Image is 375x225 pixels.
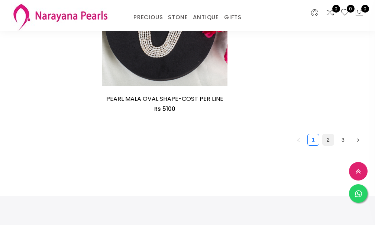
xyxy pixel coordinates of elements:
[106,95,223,103] a: PEARL MALA OVAL SHAPE-COST PER LINE
[322,134,334,146] li: 2
[193,12,219,23] a: ANTIQUE
[356,138,360,142] span: right
[355,8,364,18] button: 0
[308,134,319,145] a: 1
[292,134,304,146] li: Previous Page
[337,134,349,146] li: 3
[292,134,304,146] button: left
[224,12,242,23] a: GIFTS
[323,134,334,145] a: 2
[352,134,364,146] li: Next Page
[337,134,349,145] a: 3
[326,8,335,18] a: 0
[361,5,369,13] span: 0
[296,138,301,142] span: left
[352,134,364,146] button: right
[154,105,175,113] span: Rs 5100
[168,12,188,23] a: STONE
[347,5,355,13] span: 0
[133,12,163,23] a: PRECIOUS
[340,8,349,18] a: 0
[332,5,340,13] span: 0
